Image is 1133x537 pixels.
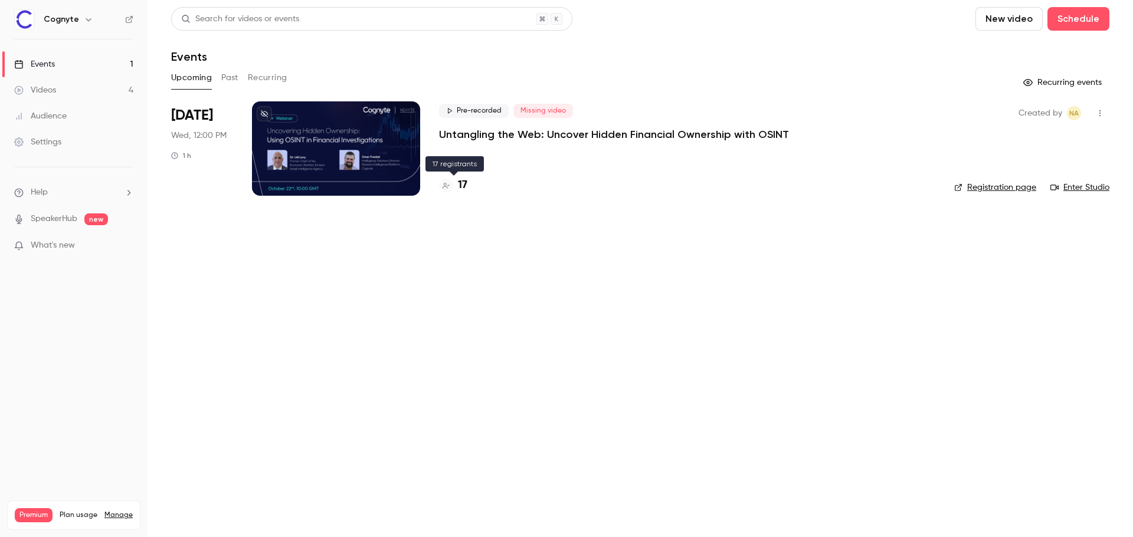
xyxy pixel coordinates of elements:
[119,241,133,251] iframe: Noticeable Trigger
[171,106,213,125] span: [DATE]
[31,239,75,252] span: What's new
[1047,7,1109,31] button: Schedule
[1018,73,1109,92] button: Recurring events
[31,213,77,225] a: SpeakerHub
[975,7,1043,31] button: New video
[221,68,238,87] button: Past
[439,104,509,118] span: Pre-recorded
[513,104,573,118] span: Missing video
[44,14,79,25] h6: Cognyte
[171,101,233,196] div: Oct 22 Wed, 12:00 PM (Asia/Jerusalem)
[439,127,789,141] a: Untangling the Web: Uncover Hidden Financial Ownership with OSINT
[458,177,467,193] h4: 17
[14,84,56,96] div: Videos
[1067,106,1081,120] span: Noah Adler
[14,110,67,122] div: Audience
[1069,106,1079,120] span: NA
[84,213,108,225] span: new
[171,151,191,160] div: 1 h
[1050,182,1109,193] a: Enter Studio
[248,68,287,87] button: Recurring
[14,136,61,148] div: Settings
[14,186,133,199] li: help-dropdown-opener
[171,50,207,64] h1: Events
[15,508,53,522] span: Premium
[104,510,133,520] a: Manage
[1019,106,1062,120] span: Created by
[14,58,55,70] div: Events
[181,13,299,25] div: Search for videos or events
[954,182,1036,193] a: Registration page
[439,177,467,193] a: 17
[60,510,97,520] span: Plan usage
[31,186,48,199] span: Help
[171,130,227,141] span: Wed, 12:00 PM
[171,68,212,87] button: Upcoming
[15,10,34,29] img: Cognyte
